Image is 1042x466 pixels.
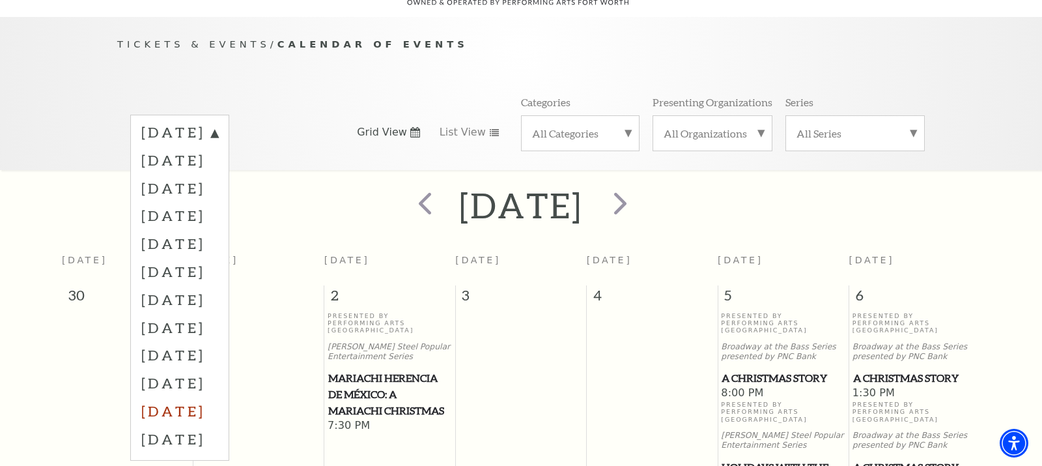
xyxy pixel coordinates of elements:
label: [DATE] [141,369,218,397]
span: List View [440,125,486,139]
p: Categories [521,95,570,109]
span: Tickets & Events [117,38,270,50]
p: / [117,36,925,53]
span: 30 [62,285,193,312]
p: [PERSON_NAME] Steel Popular Entertainment Series [328,342,452,362]
label: All Series [796,126,914,140]
p: Series [785,95,813,109]
a: Mariachi Herencia de México: A Mariachi Christmas [328,370,452,418]
p: Presented By Performing Arts [GEOGRAPHIC_DATA] [721,401,845,423]
label: [DATE] [141,201,218,229]
span: 4 [587,285,717,312]
p: Broadway at the Bass Series presented by PNC Bank [852,342,977,362]
span: [DATE] [587,255,632,265]
span: 2 [324,285,455,312]
span: 7:30 PM [328,419,452,433]
span: A Christmas Story [853,370,976,386]
span: 5 [718,285,849,312]
span: 1:30 PM [852,386,977,401]
label: [DATE] [141,285,218,313]
p: Presenting Organizations [653,95,772,109]
span: [DATE] [849,255,895,265]
label: [DATE] [141,229,218,257]
label: [DATE] [141,123,218,146]
span: [DATE] [718,255,763,265]
button: prev [399,182,447,229]
span: [DATE] [455,255,501,265]
p: [PERSON_NAME] Steel Popular Entertainment Series [721,431,845,450]
p: Broadway at the Bass Series presented by PNC Bank [852,431,977,450]
span: [DATE] [324,255,370,265]
span: [DATE] [62,255,107,265]
span: A Christmas Story [722,370,845,386]
a: A Christmas Story [721,370,845,386]
label: All Organizations [664,126,761,140]
p: Presented By Performing Arts [GEOGRAPHIC_DATA] [852,312,977,334]
div: Accessibility Menu [1000,429,1028,458]
span: Grid View [357,125,407,139]
span: 3 [456,285,586,312]
span: Calendar of Events [277,38,468,50]
label: [DATE] [141,257,218,285]
label: [DATE] [141,397,218,425]
p: Presented By Performing Arts [GEOGRAPHIC_DATA] [852,401,977,423]
a: A Christmas Story [852,370,977,386]
label: [DATE] [141,341,218,369]
label: [DATE] [141,425,218,453]
span: 8:00 PM [721,386,845,401]
label: [DATE] [141,174,218,202]
h2: [DATE] [459,184,582,226]
p: Broadway at the Bass Series presented by PNC Bank [721,342,845,362]
button: next [595,182,643,229]
span: Mariachi Herencia de México: A Mariachi Christmas [328,370,451,418]
label: [DATE] [141,146,218,174]
span: 1 [193,285,324,312]
p: Presented By Performing Arts [GEOGRAPHIC_DATA] [328,312,452,334]
label: All Categories [532,126,628,140]
p: Presented By Performing Arts [GEOGRAPHIC_DATA] [721,312,845,334]
span: 6 [849,285,980,312]
label: [DATE] [141,313,218,342]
